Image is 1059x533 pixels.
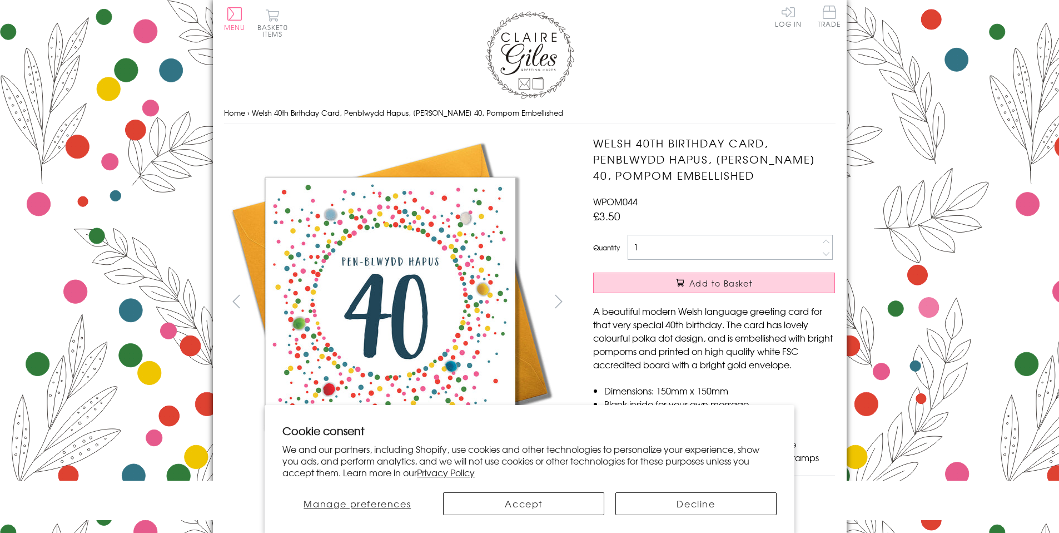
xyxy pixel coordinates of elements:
[818,6,841,29] a: Trade
[224,135,558,469] img: Welsh 40th Birthday Card, Penblwydd Hapus, Dotty 40, Pompom Embellished
[593,208,620,224] span: £3.50
[224,102,836,125] nav: breadcrumbs
[546,289,571,314] button: next
[593,243,620,253] label: Quantity
[252,107,563,118] span: Welsh 40th Birthday Card, Penblwydd Hapus, [PERSON_NAME] 40, Pompom Embellished
[282,443,777,478] p: We and our partners, including Shopify, use cookies and other technologies to personalize your ex...
[818,6,841,27] span: Trade
[604,397,835,411] li: Blank inside for your own message
[282,423,777,438] h2: Cookie consent
[593,195,638,208] span: WPOM044
[775,6,802,27] a: Log In
[485,11,574,99] img: Claire Giles Greetings Cards
[224,22,246,32] span: Menu
[262,22,288,39] span: 0 items
[224,107,245,118] a: Home
[443,492,604,515] button: Accept
[593,273,835,293] button: Add to Basket
[224,289,249,314] button: prev
[593,304,835,371] p: A beautiful modern Welsh language greeting card for that very special 40th birthday. The card has...
[615,492,777,515] button: Decline
[417,466,475,479] a: Privacy Policy
[689,278,753,289] span: Add to Basket
[257,9,288,37] button: Basket0 items
[282,492,432,515] button: Manage preferences
[593,135,835,183] h1: Welsh 40th Birthday Card, Penblwydd Hapus, [PERSON_NAME] 40, Pompom Embellished
[224,7,246,31] button: Menu
[247,107,250,118] span: ›
[304,497,411,510] span: Manage preferences
[604,384,835,397] li: Dimensions: 150mm x 150mm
